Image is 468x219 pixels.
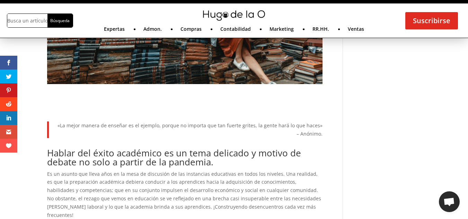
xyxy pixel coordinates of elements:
[180,27,202,34] a: Compras
[312,27,329,34] a: RR.HH.
[439,191,460,212] div: Chat abierto
[405,12,458,29] a: Suscribirse
[348,27,364,34] a: Ventas
[143,27,162,34] a: Admon.
[220,27,251,34] a: Contabilidad
[47,14,73,27] input: Búsqueda
[203,16,265,22] a: mini-hugo-de-la-o-logo
[203,10,265,21] img: mini-hugo-de-la-o-logo
[7,14,47,27] input: Busca un artículo
[47,148,323,170] h2: Hablar del éxito académico es un tema delicado y motivo de debate no solo a partir de la pandemia.
[270,27,294,34] a: Marketing
[104,27,125,34] a: Expertas
[56,121,323,138] p: «La mejor manera de enseñar es el ejemplo, porque no importa que tan fuerte grites, la gente hará...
